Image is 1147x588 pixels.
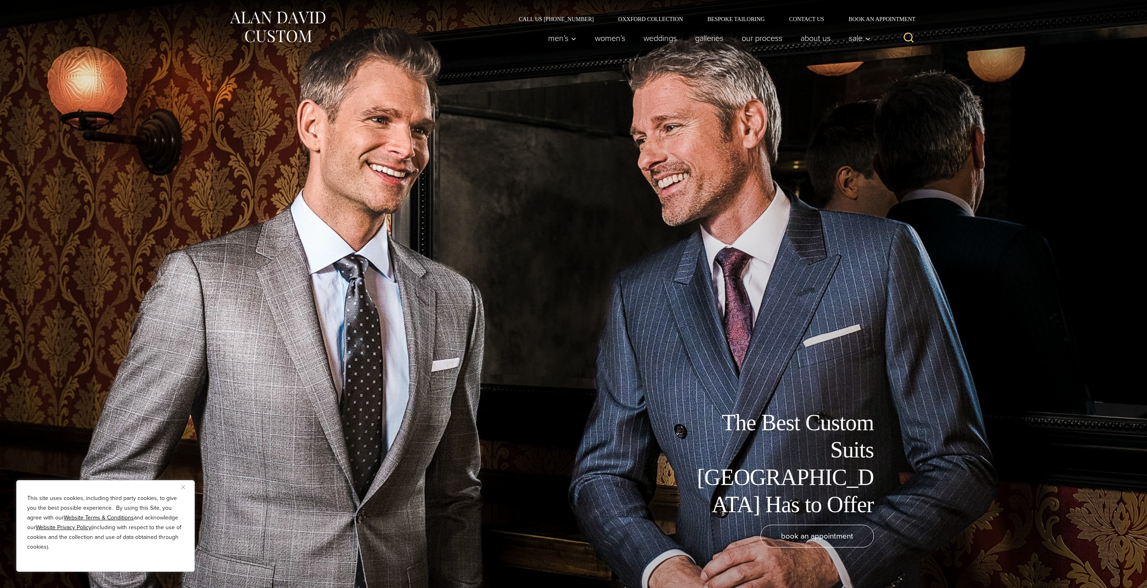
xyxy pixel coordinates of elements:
[781,530,853,542] span: book an appointment
[548,34,577,42] span: Men’s
[181,482,191,492] button: Close
[836,16,918,22] a: Book an Appointment
[691,409,874,518] h1: The Best Custom Suits [GEOGRAPHIC_DATA] Has to Offer
[686,30,732,46] a: Galleries
[585,30,634,46] a: Women’s
[791,30,839,46] a: About Us
[777,16,837,22] a: Contact Us
[634,30,686,46] a: weddings
[695,16,777,22] a: Bespoke Tailoring
[899,28,919,48] button: View Search Form
[507,16,606,22] a: Call Us [PHONE_NUMBER]
[760,525,874,547] a: book an appointment
[27,494,184,552] p: This site uses cookies, including third party cookies, to give you the best possible experience. ...
[229,9,326,45] img: Alan David Custom
[849,34,871,42] span: Sale
[732,30,791,46] a: Our Process
[181,485,185,489] img: Close
[64,513,134,522] a: Website Terms & Conditions
[539,30,875,46] nav: Primary Navigation
[36,523,91,532] a: Website Privacy Policy
[606,16,695,22] a: Oxxford Collection
[507,16,919,22] nav: Secondary Navigation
